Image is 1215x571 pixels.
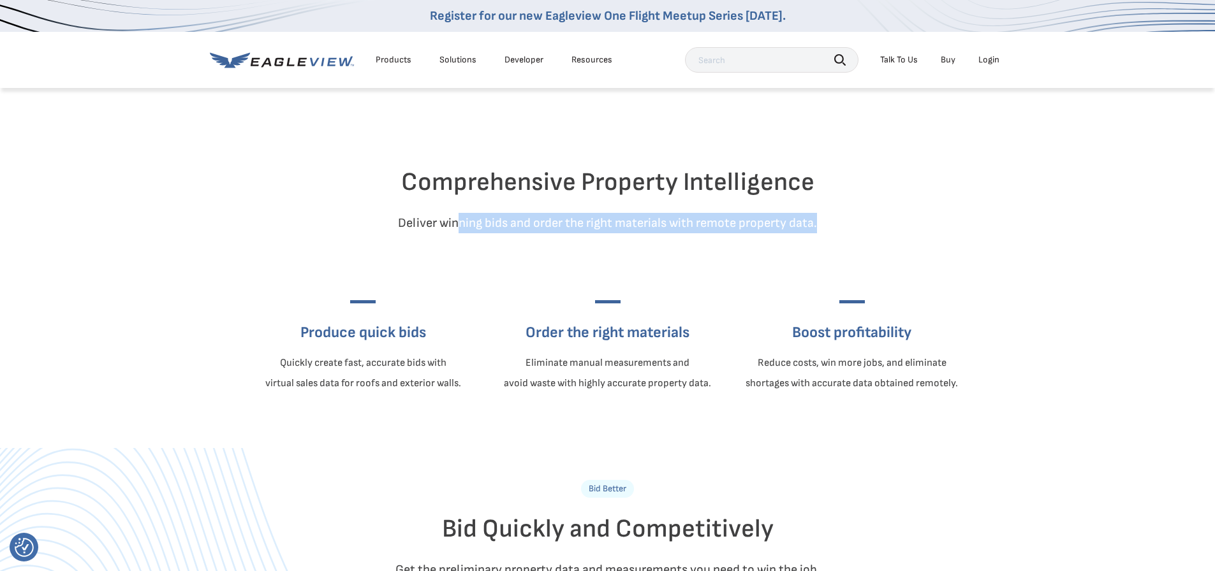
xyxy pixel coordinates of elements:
div: Products [376,54,411,66]
img: Revisit consent button [15,538,34,557]
p: Eliminate manual measurements and avoid waste with highly accurate property data. [504,353,711,394]
input: Search [685,47,858,73]
a: Register for our new Eagleview One Flight Meetup Series [DATE]. [430,8,786,24]
p: Deliver winning bids and order the right materials with remote property data. [235,213,981,233]
p: Bid Better [581,480,634,498]
h3: Boost profitability [746,322,958,343]
p: Reduce costs, win more jobs, and eliminate shortages with accurate data obtained remotely. [746,353,958,394]
div: Resources [571,54,612,66]
h2: Bid Quickly and Competitively [235,514,981,544]
h3: Order the right materials [504,322,711,343]
div: Talk To Us [880,54,918,66]
div: Solutions [439,54,476,66]
p: Quickly create fast, accurate bids with virtual sales data for roofs and exterior walls. [265,353,461,394]
h2: Comprehensive Property Intelligence [235,167,981,198]
div: Login [978,54,999,66]
a: Buy [941,54,955,66]
a: Developer [504,54,543,66]
h3: Produce quick bids [265,322,461,343]
button: Consent Preferences [15,538,34,557]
